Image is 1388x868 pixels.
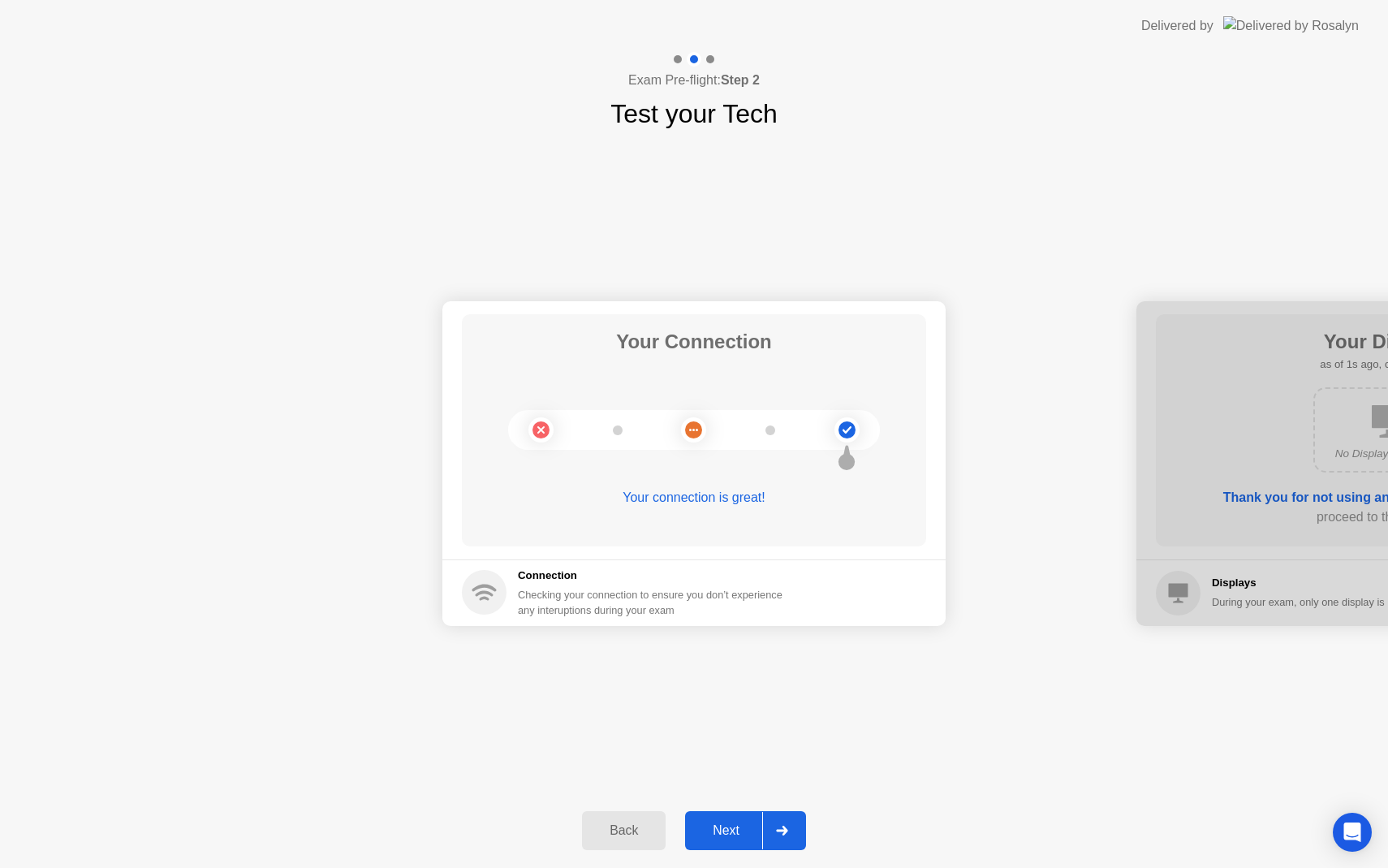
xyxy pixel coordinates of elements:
[616,327,772,356] h1: Your Connection
[628,71,760,90] h4: Exam Pre-flight:
[582,811,666,850] button: Back
[721,73,760,87] b: Step 2
[1223,16,1359,35] img: Delivered by Rosalyn
[1333,813,1372,852] div: Open Intercom Messenger
[518,587,792,618] div: Checking your connection to ensure you don’t experience any interuptions during your exam
[1141,16,1213,36] div: Delivered by
[518,568,792,584] h5: Connection
[690,823,762,838] div: Next
[462,488,926,507] div: Your connection is great!
[685,811,806,850] button: Next
[610,94,778,133] h1: Test your Tech
[587,823,661,838] div: Back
